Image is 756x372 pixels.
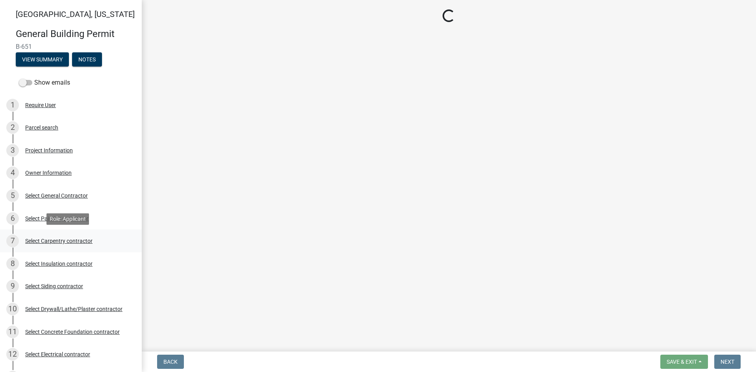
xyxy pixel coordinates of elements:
button: Save & Exit [660,355,708,369]
div: Select Siding contractor [25,283,83,289]
button: View Summary [16,52,69,67]
span: B-651 [16,43,126,50]
span: [GEOGRAPHIC_DATA], [US_STATE] [16,9,135,19]
div: Role: Applicant [46,213,89,225]
div: Require User [25,102,56,108]
button: Back [157,355,184,369]
div: 9 [6,280,19,292]
span: Next [721,359,734,365]
div: 12 [6,348,19,361]
span: Save & Exit [667,359,697,365]
div: Select Insulation contractor [25,261,93,267]
div: 11 [6,326,19,338]
div: Select Concrete Foundation contractor [25,329,120,335]
div: Select Electrical contractor [25,352,90,357]
div: 7 [6,235,19,247]
wm-modal-confirm: Notes [72,57,102,63]
div: 4 [6,167,19,179]
div: Select Carpentry contractor [25,238,93,244]
div: 5 [6,189,19,202]
div: Select General Contractor [25,193,88,198]
div: 8 [6,257,19,270]
div: Project Information [25,148,73,153]
div: 6 [6,212,19,225]
div: Parcel search [25,125,58,130]
div: 1 [6,99,19,111]
div: Owner Information [25,170,72,176]
div: Select Drywall/Lathe/Plaster contractor [25,306,122,312]
button: Notes [72,52,102,67]
div: 2 [6,121,19,134]
wm-modal-confirm: Summary [16,57,69,63]
label: Show emails [19,78,70,87]
button: Next [714,355,741,369]
span: Back [163,359,178,365]
div: Select Painting contractor [25,216,89,221]
h4: General Building Permit [16,28,135,40]
div: 10 [6,303,19,315]
div: 3 [6,144,19,157]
